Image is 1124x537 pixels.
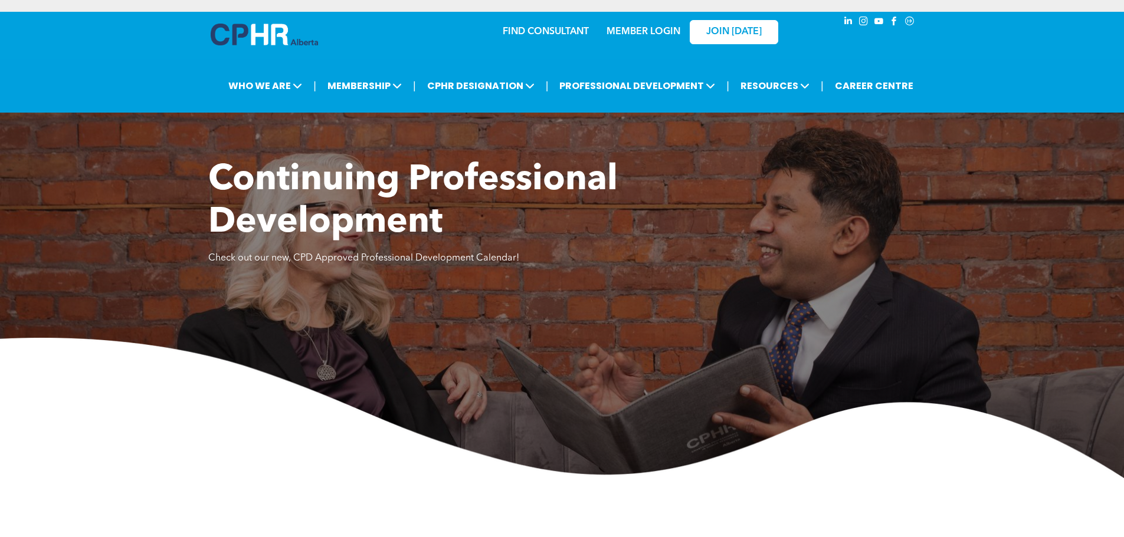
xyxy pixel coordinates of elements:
a: FIND CONSULTANT [503,27,589,37]
a: youtube [873,15,886,31]
a: linkedin [842,15,855,31]
span: WHO WE ARE [225,75,306,97]
a: JOIN [DATE] [690,20,778,44]
li: | [546,74,549,98]
span: CPHR DESIGNATION [424,75,538,97]
img: A blue and white logo for cp alberta [211,24,318,45]
li: | [726,74,729,98]
a: Social network [903,15,916,31]
span: Continuing Professional Development [208,163,618,241]
li: | [413,74,416,98]
a: CAREER CENTRE [831,75,917,97]
a: facebook [888,15,901,31]
span: Check out our new, CPD Approved Professional Development Calendar! [208,253,519,263]
span: JOIN [DATE] [706,27,762,38]
li: | [821,74,824,98]
a: MEMBER LOGIN [607,27,680,37]
span: PROFESSIONAL DEVELOPMENT [556,75,719,97]
li: | [313,74,316,98]
span: RESOURCES [737,75,813,97]
span: MEMBERSHIP [324,75,405,97]
a: instagram [857,15,870,31]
